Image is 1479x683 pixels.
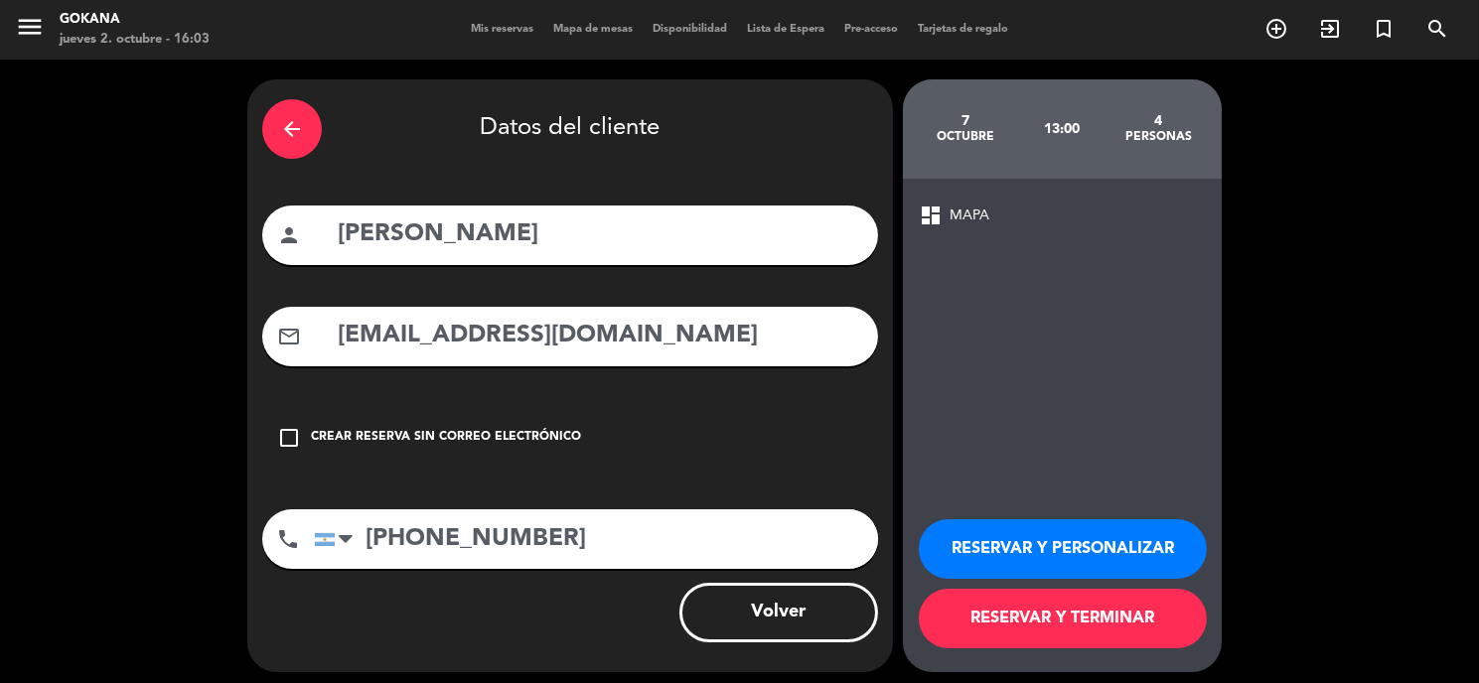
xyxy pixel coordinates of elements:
div: octubre [918,129,1014,145]
i: add_circle_outline [1264,17,1288,41]
button: Volver [679,583,878,642]
div: Argentina: +54 [315,510,361,568]
input: Número de teléfono... [314,509,878,569]
span: Tarjetas de regalo [908,24,1018,35]
span: Mapa de mesas [543,24,643,35]
div: personas [1110,129,1207,145]
i: person [277,223,301,247]
button: menu [15,12,45,49]
div: GOKANA [60,10,210,30]
div: 7 [918,113,1014,129]
div: Crear reserva sin correo electrónico [311,428,581,448]
div: Datos del cliente [262,94,878,164]
i: exit_to_app [1318,17,1342,41]
span: MAPA [950,205,989,227]
span: Pre-acceso [834,24,908,35]
div: 13:00 [1014,94,1110,164]
button: RESERVAR Y PERSONALIZAR [919,519,1207,579]
i: arrow_back [280,117,304,141]
span: Disponibilidad [643,24,737,35]
div: jueves 2. octubre - 16:03 [60,30,210,50]
span: dashboard [919,204,943,227]
span: Mis reservas [461,24,543,35]
i: phone [276,527,300,551]
i: search [1425,17,1449,41]
i: menu [15,12,45,42]
button: RESERVAR Y TERMINAR [919,589,1207,648]
div: 4 [1110,113,1207,129]
span: Lista de Espera [737,24,834,35]
input: Email del cliente [336,316,863,356]
input: Nombre del cliente [336,214,863,255]
i: mail_outline [277,325,301,348]
i: check_box_outline_blank [277,426,301,450]
i: turned_in_not [1372,17,1396,41]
